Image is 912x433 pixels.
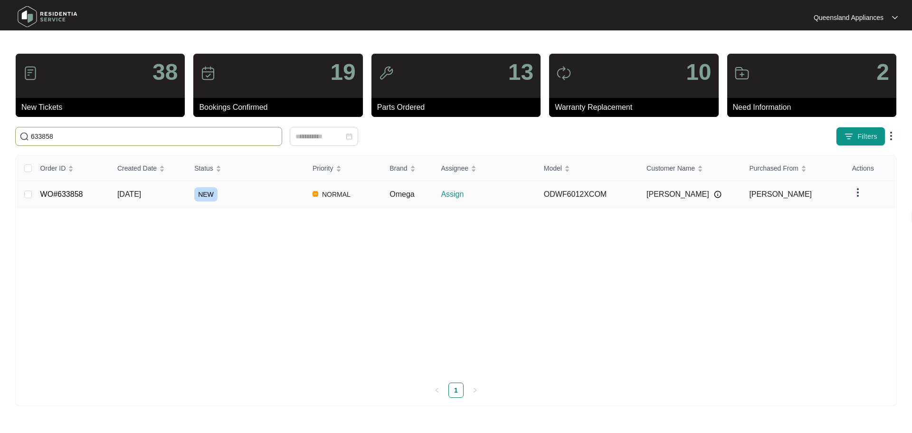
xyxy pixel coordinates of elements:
button: filter iconFilters [836,127,885,146]
span: Assignee [441,163,468,173]
th: Model [536,156,639,181]
img: icon [23,66,38,81]
p: 2 [876,61,889,84]
img: icon [200,66,216,81]
span: left [434,387,440,393]
button: left [429,383,445,398]
img: Info icon [714,191,722,198]
span: Status [194,163,213,173]
p: Queensland Appliances [814,13,883,22]
th: Priority [305,156,382,181]
th: Customer Name [639,156,741,181]
span: [DATE] [117,190,141,198]
span: NORMAL [318,189,354,200]
img: dropdown arrow [852,187,864,198]
th: Created Date [110,156,187,181]
th: Status [187,156,305,181]
span: Model [544,163,562,173]
p: 13 [508,61,533,84]
img: residentia service logo [14,2,81,31]
p: Need Information [733,102,896,113]
p: Warranty Replacement [555,102,718,113]
p: New Tickets [21,102,185,113]
img: filter icon [844,132,854,141]
span: [PERSON_NAME] [749,190,812,198]
p: 38 [152,61,178,84]
th: Brand [382,156,433,181]
a: 1 [449,383,463,397]
p: Bookings Confirmed [199,102,362,113]
th: Order ID [33,156,110,181]
button: right [467,383,483,398]
th: Actions [845,156,896,181]
img: icon [379,66,394,81]
img: search-icon [19,132,29,141]
span: Brand [389,163,407,173]
img: dropdown arrow [885,130,897,142]
span: right [472,387,478,393]
li: Next Page [467,383,483,398]
p: Parts Ordered [377,102,541,113]
td: ODWF6012XCOM [536,181,639,208]
li: Previous Page [429,383,445,398]
img: icon [734,66,750,81]
span: NEW [194,187,218,202]
span: [PERSON_NAME] [646,189,709,200]
span: Purchased From [749,163,798,173]
p: Assign [441,189,536,200]
p: 10 [686,61,711,84]
span: Filters [857,132,877,142]
img: dropdown arrow [892,15,898,20]
p: 19 [330,61,355,84]
a: WO#633858 [40,190,83,198]
img: Vercel Logo [313,191,318,197]
span: Created Date [117,163,157,173]
li: 1 [448,383,464,398]
span: Customer Name [646,163,695,173]
th: Purchased From [741,156,844,181]
input: Search by Order Id, Assignee Name, Customer Name, Brand and Model [31,131,278,142]
img: icon [556,66,571,81]
span: Priority [313,163,333,173]
th: Assignee [433,156,536,181]
span: Omega [389,190,414,198]
span: Order ID [40,163,66,173]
